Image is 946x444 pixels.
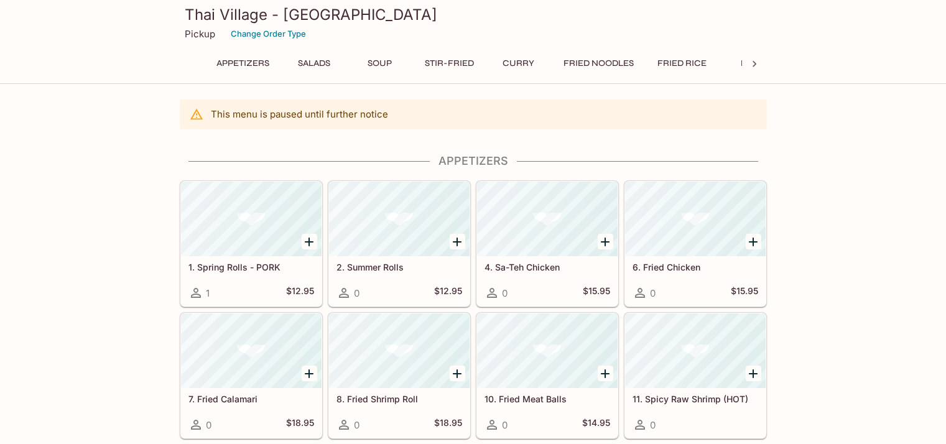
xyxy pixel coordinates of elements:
[434,285,462,300] h5: $12.95
[336,262,462,272] h5: 2. Summer Rolls
[181,182,322,256] div: 1. Spring Rolls - PORK
[723,55,779,72] button: Rice
[188,262,314,272] h5: 1. Spring Rolls - PORK
[180,181,322,307] a: 1. Spring Rolls - PORK1$12.95
[485,262,610,272] h5: 4. Sa-Teh Chicken
[352,55,408,72] button: Soup
[477,182,618,256] div: 4. Sa-Teh Chicken
[598,366,613,381] button: Add 10. Fried Meat Balls
[286,55,342,72] button: Salads
[329,182,470,256] div: 2. Summer Rolls
[188,394,314,404] h5: 7. Fried Calamari
[491,55,547,72] button: Curry
[450,234,465,249] button: Add 2. Summer Rolls
[582,417,610,432] h5: $14.95
[328,313,470,438] a: 8. Fried Shrimp Roll0$18.95
[651,55,713,72] button: Fried Rice
[650,287,656,299] span: 0
[633,394,758,404] h5: 11. Spicy Raw Shrimp (HOT)
[625,313,766,388] div: 11. Spicy Raw Shrimp (HOT)
[329,313,470,388] div: 8. Fried Shrimp Roll
[354,287,359,299] span: 0
[211,108,388,120] p: This menu is paused until further notice
[731,285,758,300] h5: $15.95
[477,313,618,388] div: 10. Fried Meat Balls
[485,394,610,404] h5: 10. Fried Meat Balls
[286,285,314,300] h5: $12.95
[302,234,317,249] button: Add 1. Spring Rolls - PORK
[225,24,312,44] button: Change Order Type
[583,285,610,300] h5: $15.95
[625,182,766,256] div: 6. Fried Chicken
[206,287,210,299] span: 1
[624,181,766,307] a: 6. Fried Chicken0$15.95
[185,5,762,24] h3: Thai Village - [GEOGRAPHIC_DATA]
[598,234,613,249] button: Add 4. Sa-Teh Chicken
[633,262,758,272] h5: 6. Fried Chicken
[336,394,462,404] h5: 8. Fried Shrimp Roll
[286,417,314,432] h5: $18.95
[210,55,276,72] button: Appetizers
[418,55,481,72] button: Stir-Fried
[354,419,359,431] span: 0
[746,366,761,381] button: Add 11. Spicy Raw Shrimp (HOT)
[502,287,508,299] span: 0
[206,419,211,431] span: 0
[328,181,470,307] a: 2. Summer Rolls0$12.95
[302,366,317,381] button: Add 7. Fried Calamari
[476,313,618,438] a: 10. Fried Meat Balls0$14.95
[180,154,767,168] h4: Appetizers
[746,234,761,249] button: Add 6. Fried Chicken
[476,181,618,307] a: 4. Sa-Teh Chicken0$15.95
[180,313,322,438] a: 7. Fried Calamari0$18.95
[185,28,215,40] p: Pickup
[650,419,656,431] span: 0
[434,417,462,432] h5: $18.95
[502,419,508,431] span: 0
[624,313,766,438] a: 11. Spicy Raw Shrimp (HOT)0
[450,366,465,381] button: Add 8. Fried Shrimp Roll
[181,313,322,388] div: 7. Fried Calamari
[557,55,641,72] button: Fried Noodles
